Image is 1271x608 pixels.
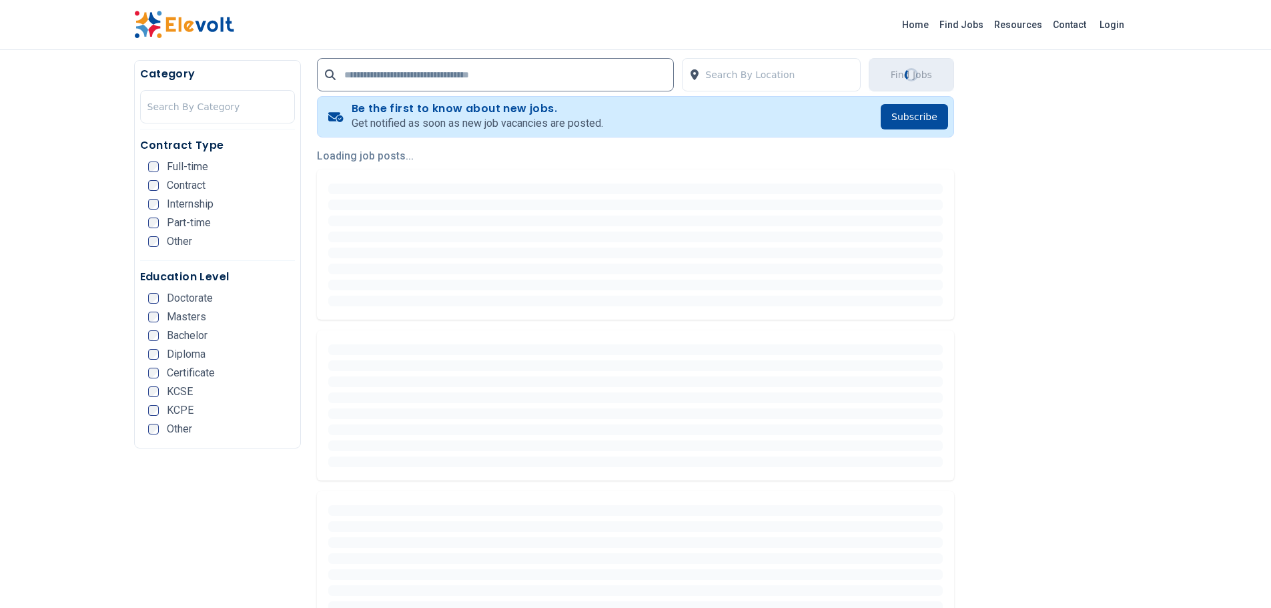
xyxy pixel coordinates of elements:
span: Full-time [167,162,208,172]
button: Find JobsLoading... [869,58,954,91]
a: Find Jobs [934,14,989,35]
input: Other [148,236,159,247]
p: Loading job posts... [317,148,954,164]
input: Certificate [148,368,159,378]
h5: Contract Type [140,137,296,154]
a: Home [897,14,934,35]
span: Other [167,236,192,247]
span: Doctorate [167,293,213,304]
input: Contract [148,180,159,191]
input: Other [148,424,159,434]
span: Other [167,424,192,434]
h5: Education Level [140,269,296,285]
input: Internship [148,199,159,210]
span: Part-time [167,218,211,228]
input: Diploma [148,349,159,360]
span: Diploma [167,349,205,360]
span: Bachelor [167,330,207,341]
input: KCPE [148,405,159,416]
img: Elevolt [134,11,234,39]
div: Loading... [904,67,919,82]
span: Certificate [167,368,215,378]
span: Internship [167,199,214,210]
button: Subscribe [881,104,948,129]
h4: Be the first to know about new jobs. [352,102,603,115]
input: Full-time [148,162,159,172]
a: Login [1092,11,1132,38]
a: Contact [1047,14,1092,35]
span: Contract [167,180,205,191]
input: Masters [148,312,159,322]
h5: Category [140,66,296,82]
span: Masters [167,312,206,322]
input: Part-time [148,218,159,228]
p: Get notified as soon as new job vacancies are posted. [352,115,603,131]
input: Doctorate [148,293,159,304]
span: KCPE [167,405,193,416]
iframe: Chat Widget [1204,544,1271,608]
a: Resources [989,14,1047,35]
iframe: Advertisement [970,95,1138,495]
input: Bachelor [148,330,159,341]
input: KCSE [148,386,159,397]
span: KCSE [167,386,193,397]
